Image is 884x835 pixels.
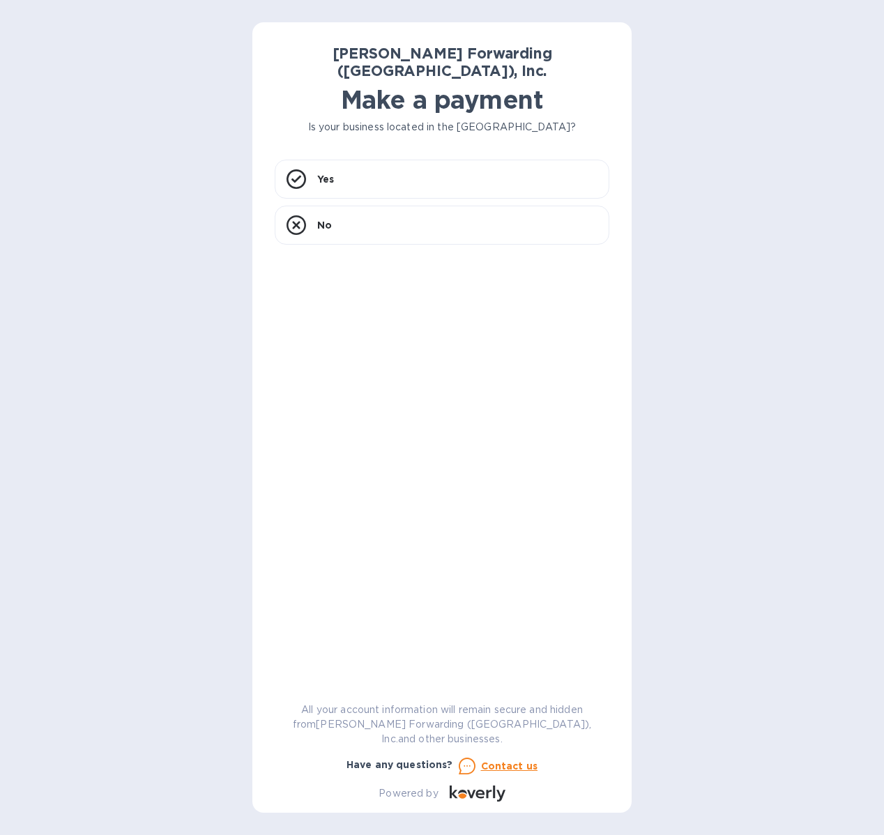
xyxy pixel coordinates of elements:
h1: Make a payment [275,85,609,114]
u: Contact us [481,760,538,772]
b: [PERSON_NAME] Forwarding ([GEOGRAPHIC_DATA]), Inc. [333,45,552,79]
b: Have any questions? [346,759,453,770]
p: All your account information will remain secure and hidden from [PERSON_NAME] Forwarding ([GEOGRA... [275,703,609,746]
p: Is your business located in the [GEOGRAPHIC_DATA]? [275,120,609,135]
p: Powered by [379,786,438,801]
p: Yes [317,172,334,186]
p: No [317,218,332,232]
